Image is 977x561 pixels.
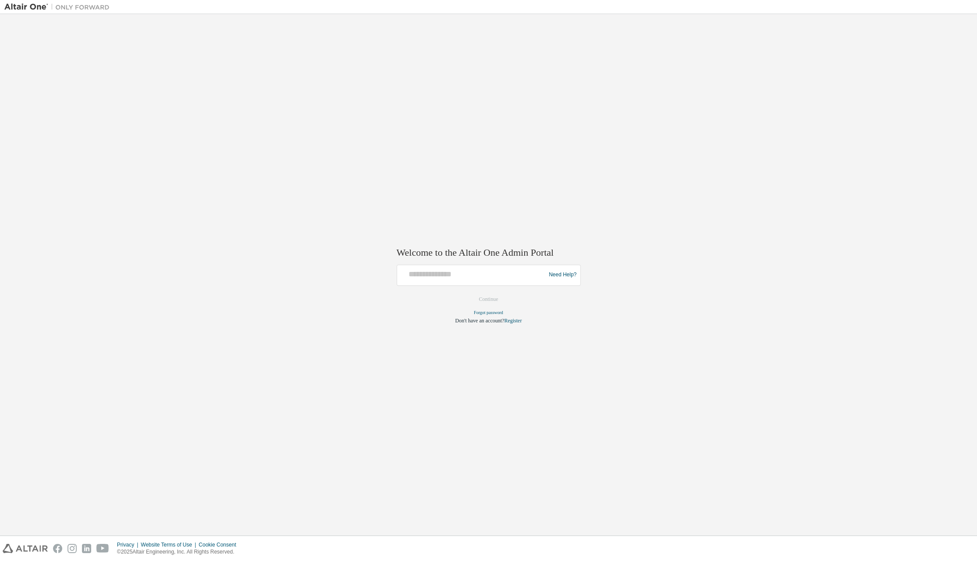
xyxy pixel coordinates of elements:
[199,541,241,548] div: Cookie Consent
[68,544,77,553] img: instagram.svg
[474,310,503,315] a: Forgot password
[141,541,199,548] div: Website Terms of Use
[397,247,581,259] h2: Welcome to the Altair One Admin Portal
[3,544,48,553] img: altair_logo.svg
[82,544,91,553] img: linkedin.svg
[53,544,62,553] img: facebook.svg
[96,544,109,553] img: youtube.svg
[455,318,504,324] span: Don't have an account?
[117,541,141,548] div: Privacy
[4,3,114,11] img: Altair One
[504,318,522,324] a: Register
[117,548,242,556] p: © 2025 Altair Engineering, Inc. All Rights Reserved.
